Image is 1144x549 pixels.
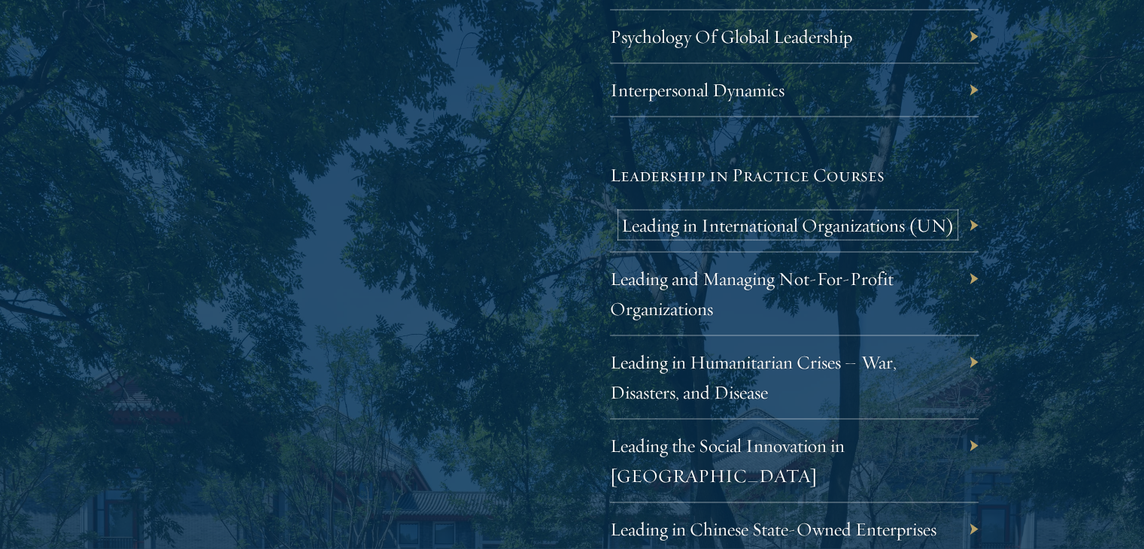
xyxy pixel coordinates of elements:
[610,267,894,320] a: Leading and Managing Not-For-Profit Organizations
[610,434,845,487] a: Leading the Social Innovation in [GEOGRAPHIC_DATA]
[610,517,936,541] a: Leading in Chinese State-Owned Enterprises
[610,78,784,102] a: Interpersonal Dynamics
[610,350,897,404] a: Leading in Humanitarian Crises – War, Disasters, and Disease
[610,25,852,48] a: Psychology Of Global Leadership
[621,214,954,237] a: Leading in International Organizations (UN)
[610,162,979,188] h5: Leadership in Practice Courses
